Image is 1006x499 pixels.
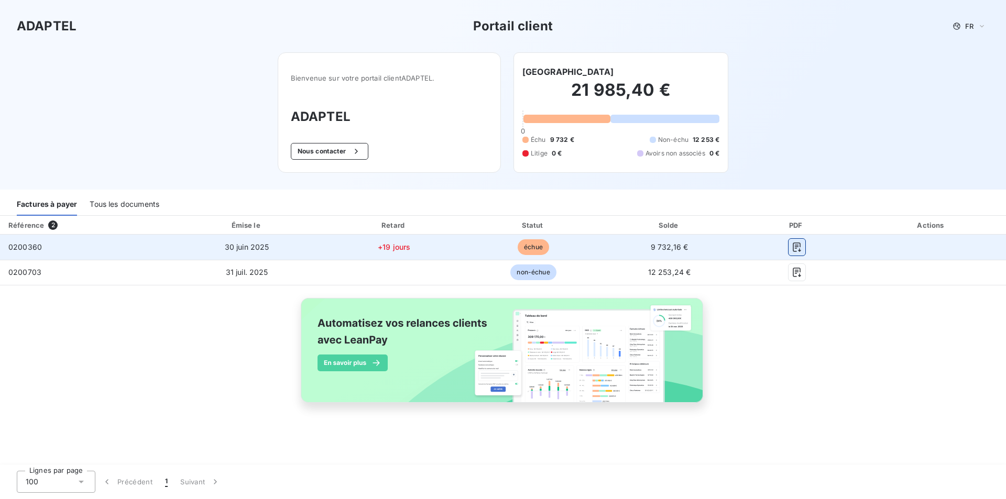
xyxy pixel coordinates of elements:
[326,220,463,230] div: Retard
[651,242,688,251] span: 9 732,16 €
[522,80,719,111] h2: 21 985,40 €
[172,220,322,230] div: Émise le
[174,471,227,493] button: Suivant
[8,242,42,251] span: 0200360
[48,220,58,230] span: 2
[550,135,574,145] span: 9 732 €
[378,242,410,251] span: +19 jours
[17,17,76,36] h3: ADAPTEL
[8,221,44,229] div: Référence
[965,22,974,30] span: FR
[521,127,525,135] span: 0
[467,220,600,230] div: Statut
[510,264,556,280] span: non-échue
[291,143,368,160] button: Nous contacter
[17,194,77,216] div: Factures à payer
[739,220,855,230] div: PDF
[531,149,548,158] span: Litige
[291,292,715,420] img: banner
[658,135,688,145] span: Non-échu
[291,74,488,82] span: Bienvenue sur votre portail client ADAPTEL .
[709,149,719,158] span: 0 €
[8,268,41,276] span: 0200703
[646,149,705,158] span: Avoirs non associés
[159,471,174,493] button: 1
[693,135,719,145] span: 12 253 €
[226,268,268,276] span: 31 juil. 2025
[165,476,168,487] span: 1
[859,220,1004,230] div: Actions
[95,471,159,493] button: Précédent
[648,268,691,276] span: 12 253,24 €
[518,239,549,255] span: échue
[90,194,159,216] div: Tous les documents
[225,242,269,251] span: 30 juin 2025
[473,17,553,36] h3: Portail client
[531,135,546,145] span: Échu
[522,65,614,78] h6: [GEOGRAPHIC_DATA]
[26,476,38,487] span: 100
[604,220,734,230] div: Solde
[552,149,562,158] span: 0 €
[291,107,488,126] h3: ADAPTEL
